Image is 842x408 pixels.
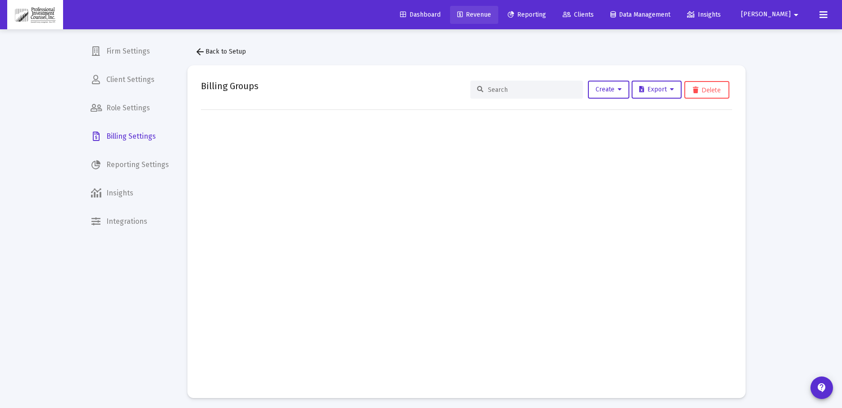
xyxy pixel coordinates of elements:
mat-icon: contact_support [816,382,827,393]
a: Dashboard [393,6,448,24]
mat-icon: arrow_back [195,46,205,57]
span: Back to Setup [195,48,246,55]
input: Search [488,86,576,94]
a: Revenue [450,6,498,24]
a: Reporting Settings [83,154,176,176]
a: Firm Settings [83,41,176,62]
a: Data Management [603,6,678,24]
img: Dashboard [14,6,56,24]
span: Data Management [610,11,670,18]
a: Insights [680,6,728,24]
span: Create [596,86,622,93]
a: Clients [555,6,601,24]
h2: Billing Groups [201,79,259,93]
span: Clients [563,11,594,18]
button: Back to Setup [187,43,253,61]
span: [PERSON_NAME] [741,11,791,18]
a: Integrations [83,211,176,232]
a: Billing Settings [83,126,176,147]
button: [PERSON_NAME] [730,5,812,23]
a: Insights [83,182,176,204]
span: Dashboard [400,11,441,18]
span: Revenue [457,11,491,18]
button: Export [632,81,682,99]
span: Insights [687,11,721,18]
a: Client Settings [83,69,176,91]
span: Export [639,86,674,93]
button: Delete [684,81,729,99]
a: Reporting [501,6,553,24]
div: Data grid [201,109,732,385]
a: Role Settings [83,97,176,119]
span: Reporting [508,11,546,18]
mat-icon: arrow_drop_down [791,6,801,24]
button: Create [588,81,629,99]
